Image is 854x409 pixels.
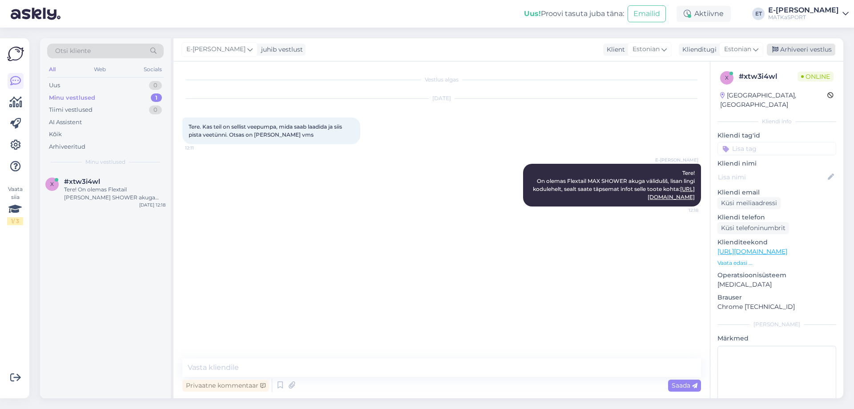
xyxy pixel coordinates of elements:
div: Kõik [49,130,62,139]
div: [DATE] 12:18 [139,202,165,208]
span: Otsi kliente [55,46,91,56]
div: All [47,64,57,75]
p: Märkmed [717,334,836,343]
p: [MEDICAL_DATA] [717,280,836,289]
div: E-[PERSON_NAME] [768,7,839,14]
span: Saada [672,381,697,389]
div: [GEOGRAPHIC_DATA], [GEOGRAPHIC_DATA] [720,91,827,109]
p: Kliendi email [717,188,836,197]
button: Emailid [628,5,666,22]
div: Arhiveeritud [49,142,85,151]
div: juhib vestlust [258,45,303,54]
p: Chrome [TECHNICAL_ID] [717,302,836,312]
div: AI Assistent [49,118,82,127]
div: Tere! On olemas Flextail [PERSON_NAME] SHOWER akuga välidušš, lisan lingi kodulehelt, sealt saate... [64,186,165,202]
div: MATKaSPORT [768,14,839,21]
div: 1 [151,93,162,102]
span: x [50,181,54,187]
div: Web [92,64,108,75]
a: [URL][DOMAIN_NAME] [717,247,787,255]
div: 0 [149,105,162,114]
div: 1 / 3 [7,217,23,225]
span: E-[PERSON_NAME] [186,45,246,54]
span: Tere. Kas teil on sellist veepumpa, mida saab laadida ja siis pista veetünni. Otsas on [PERSON_NA... [189,123,343,138]
span: Minu vestlused [85,158,125,166]
div: Kliendi info [717,117,836,126]
input: Lisa tag [717,142,836,155]
div: Tiimi vestlused [49,105,93,114]
span: 12:18 [665,207,698,214]
div: Uus [49,81,60,90]
p: Brauser [717,293,836,302]
div: Küsi telefoninumbrit [717,222,789,234]
div: Privaatne kommentaar [182,380,269,392]
b: Uus! [524,9,541,18]
div: # xtw3i4wl [739,71,798,82]
div: ET [752,8,765,20]
p: Kliendi tag'id [717,131,836,140]
p: Operatsioonisüsteem [717,271,836,280]
div: Klienditugi [679,45,717,54]
input: Lisa nimi [718,172,826,182]
div: Socials [142,64,164,75]
span: Online [798,72,834,81]
p: Kliendi telefon [717,213,836,222]
span: Estonian [724,45,751,54]
div: Vaata siia [7,185,23,225]
div: Küsi meiliaadressi [717,197,781,209]
div: Minu vestlused [49,93,95,102]
p: Klienditeekond [717,238,836,247]
a: E-[PERSON_NAME]MATKaSPORT [768,7,849,21]
div: 0 [149,81,162,90]
div: Vestlus algas [182,76,701,84]
div: [DATE] [182,94,701,102]
span: E-[PERSON_NAME] [655,157,698,163]
div: [PERSON_NAME] [717,320,836,328]
span: 12:11 [185,145,218,151]
span: x [725,74,729,81]
span: Estonian [632,45,660,54]
div: Klient [603,45,625,54]
div: Proovi tasuta juba täna: [524,8,624,19]
div: Arhiveeri vestlus [767,44,835,56]
div: Aktiivne [677,6,731,22]
span: #xtw3i4wl [64,178,100,186]
img: Askly Logo [7,45,24,62]
p: Kliendi nimi [717,159,836,168]
p: Vaata edasi ... [717,259,836,267]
